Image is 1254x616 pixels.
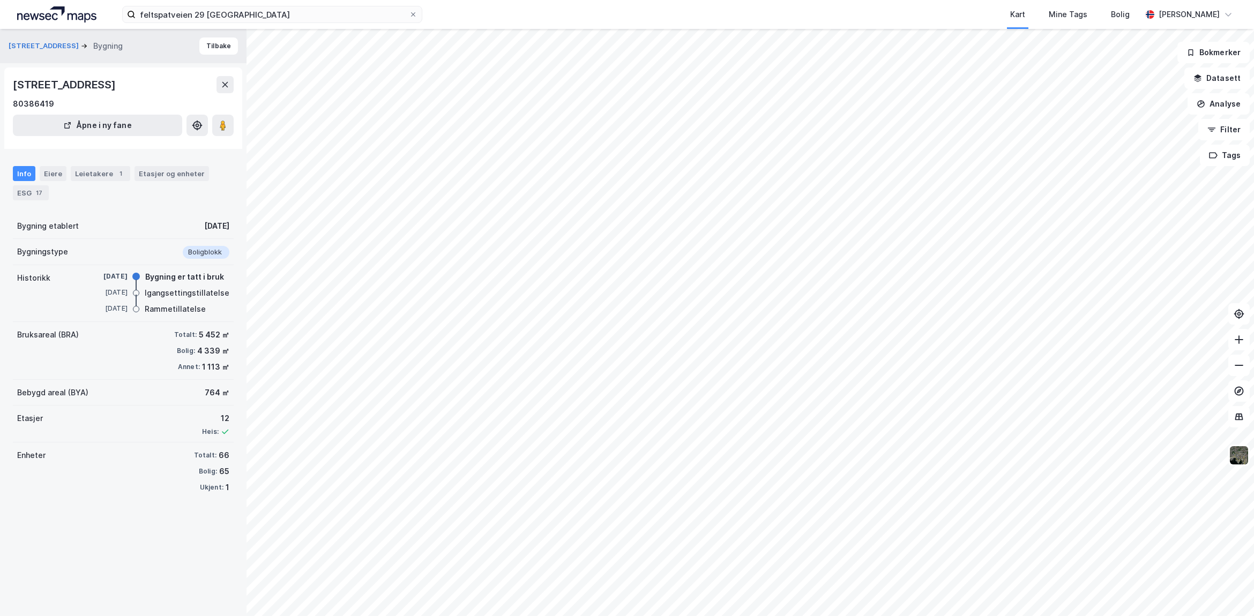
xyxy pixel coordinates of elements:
[1184,67,1250,89] button: Datasett
[199,328,229,341] div: 5 452 ㎡
[219,465,229,478] div: 65
[40,166,66,181] div: Eiere
[199,37,238,55] button: Tilbake
[178,363,200,371] div: Annet:
[1229,445,1249,465] img: 9k=
[13,97,54,110] div: 80386419
[1111,8,1130,21] div: Bolig
[200,483,223,492] div: Ukjent:
[1198,119,1250,140] button: Filter
[139,169,205,178] div: Etasjer og enheter
[219,449,229,462] div: 66
[71,166,130,181] div: Leietakere
[1010,8,1025,21] div: Kart
[145,303,206,315] div: Rammetillatelse
[13,76,118,93] div: [STREET_ADDRESS]
[145,287,229,299] div: Igangsettingstillatelse
[174,330,197,339] div: Totalt:
[202,427,219,436] div: Heis:
[17,328,79,341] div: Bruksareal (BRA)
[17,272,50,284] div: Historikk
[204,220,229,232] div: [DATE]
[17,449,46,462] div: Enheter
[194,451,217,460] div: Totalt:
[1200,145,1250,166] button: Tags
[205,386,229,399] div: 764 ㎡
[1049,8,1087,21] div: Mine Tags
[1200,565,1254,616] div: Kontrollprogram for chat
[17,245,68,258] div: Bygningstype
[226,481,229,494] div: 1
[13,185,49,200] div: ESG
[34,187,44,198] div: 17
[9,41,81,51] button: [STREET_ADDRESS]
[17,6,96,22] img: logo.a4113a55bc3d86da70a041830d287a7e.svg
[1159,8,1220,21] div: [PERSON_NAME]
[202,412,229,425] div: 12
[13,115,182,136] button: Åpne i ny fane
[85,304,128,313] div: [DATE]
[136,6,409,22] input: Søk på adresse, matrikkel, gårdeiere, leietakere eller personer
[202,360,229,373] div: 1 113 ㎡
[17,220,79,232] div: Bygning etablert
[177,347,195,355] div: Bolig:
[17,386,88,399] div: Bebygd areal (BYA)
[115,168,126,179] div: 1
[197,344,229,357] div: 4 339 ㎡
[85,288,128,297] div: [DATE]
[145,271,224,283] div: Bygning er tatt i bruk
[1188,93,1250,115] button: Analyse
[85,272,128,281] div: [DATE]
[199,467,217,476] div: Bolig:
[17,412,43,425] div: Etasjer
[1200,565,1254,616] iframe: Chat Widget
[13,166,35,181] div: Info
[1177,42,1250,63] button: Bokmerker
[93,40,123,52] div: Bygning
